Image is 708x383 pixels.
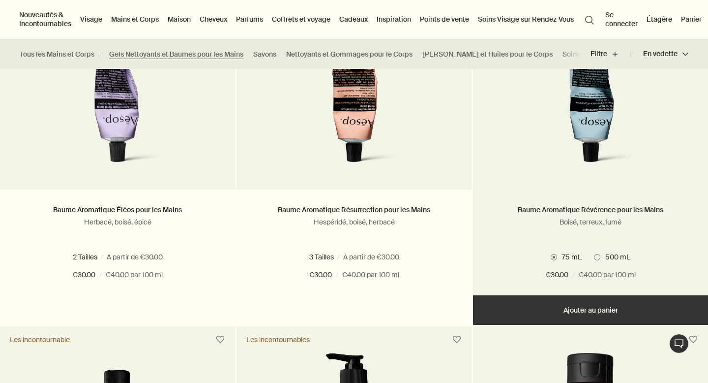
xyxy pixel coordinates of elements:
button: Panier [679,13,704,26]
button: Placer sur l'étagère [684,331,702,349]
span: €40.00 par 100 ml [106,269,163,281]
a: Nettoyants et Gommages pour le Corps [286,50,413,59]
a: Mains et Corps [109,13,161,26]
span: 120 mL [389,253,417,261]
p: Hespéridé, boisé, herbacé [251,218,457,226]
button: Points de vente [418,13,471,26]
span: / [99,269,102,281]
a: Soins pour la Bouche et Déodorants [562,50,676,59]
a: Visage [78,13,104,26]
span: 75 mL [297,253,322,261]
p: Herbacé, boisé, épicé [15,218,220,226]
span: €30.00 [546,269,568,281]
a: Gels Nettoyants et Baumes pour les Mains [109,50,243,59]
a: Étagère [645,13,674,26]
a: Baume Aromatique Révérence pour les Mains [518,205,663,214]
a: Inspiration [375,13,413,26]
a: Coffrets et voyage [270,13,332,26]
a: Baume Aromatique Résurrection pour les Mains [278,205,430,214]
span: €30.00 [309,269,332,281]
span: / [572,269,575,281]
span: 75mL [85,253,108,261]
button: Chat en direct [669,334,689,353]
a: Maison [166,13,193,26]
button: Ajouter au panier - €30.00 [473,295,708,325]
span: 75 mL [557,253,582,261]
span: €40.00 par 100 ml [342,269,399,281]
button: Nouveautés & Incontournables [17,8,73,30]
div: Les incontournable [10,335,70,344]
button: Se connecter [603,8,640,30]
a: Savons [253,50,276,59]
span: 500 mL [341,253,371,261]
span: €30.00 [73,269,95,281]
span: / [336,269,338,281]
span: 500 mL [127,253,157,261]
a: Parfums [234,13,265,26]
a: Tous les Mains et Corps [20,50,94,59]
span: 500 mL [600,253,630,261]
p: Boisé, terreux, fumé [488,218,693,226]
a: Soins Visage sur Rendez-Vous [476,13,576,26]
button: Filtre [590,42,631,66]
button: En vedette [631,42,688,66]
a: Baume Aromatique Éléos pour les Mains [53,205,182,214]
a: [PERSON_NAME] et Huiles pour le Corps [422,50,553,59]
a: Cadeaux [337,13,370,26]
span: €40.00 par 100 ml [579,269,636,281]
button: Placer sur l'étagère [448,331,466,349]
div: Les incontournables [246,335,310,344]
button: Placer sur l'étagère [211,331,229,349]
button: Lancer une recherche [581,10,598,29]
a: Cheveux [198,13,229,26]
